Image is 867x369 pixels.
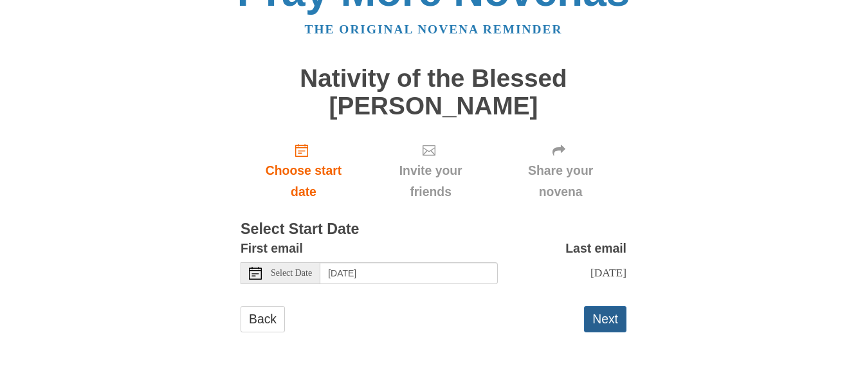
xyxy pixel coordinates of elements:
button: Next [584,306,626,332]
label: First email [241,238,303,259]
div: Click "Next" to confirm your start date first. [367,132,495,209]
a: Back [241,306,285,332]
a: Choose start date [241,132,367,209]
a: The original novena reminder [305,22,563,36]
h3: Select Start Date [241,221,626,238]
div: Click "Next" to confirm your start date first. [495,132,626,209]
span: [DATE] [590,266,626,279]
span: Invite your friends [379,160,482,203]
span: Choose start date [253,160,354,203]
label: Last email [565,238,626,259]
span: Share your novena [507,160,614,203]
h1: Nativity of the Blessed [PERSON_NAME] [241,65,626,120]
span: Select Date [271,269,312,278]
